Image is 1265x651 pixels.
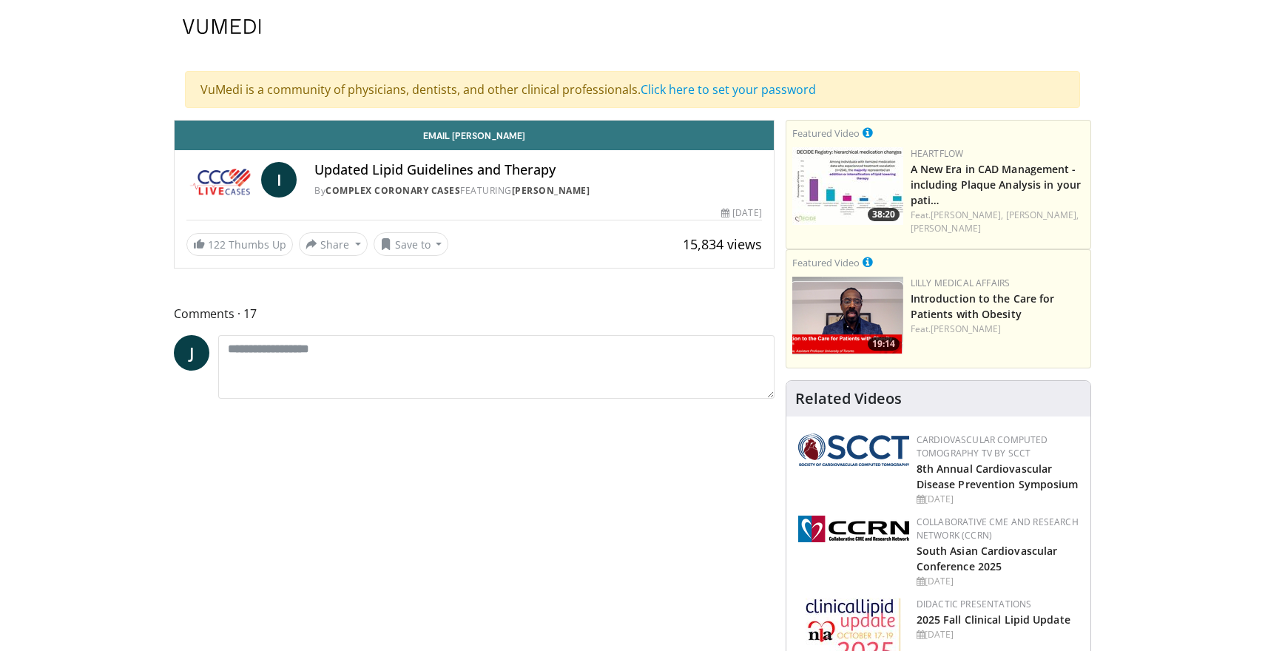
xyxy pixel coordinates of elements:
span: 122 [208,237,226,252]
a: 122 Thumbs Up [186,233,293,256]
span: 15,834 views [683,235,762,253]
span: Comments 17 [174,304,775,323]
h4: Updated Lipid Guidelines and Therapy [314,162,761,178]
a: South Asian Cardiovascular Conference 2025 [917,544,1058,573]
a: [PERSON_NAME] [512,184,590,197]
div: [DATE] [917,575,1079,588]
a: Lilly Medical Affairs [911,277,1011,289]
span: 19:14 [868,337,900,351]
img: a04ee3ba-8487-4636-b0fb-5e8d268f3737.png.150x105_q85_autocrop_double_scale_upscale_version-0.2.png [798,516,909,542]
img: 51a70120-4f25-49cc-93a4-67582377e75f.png.150x105_q85_autocrop_double_scale_upscale_version-0.2.png [798,434,909,466]
a: [PERSON_NAME] [931,323,1001,335]
div: Feat. [911,209,1084,235]
a: Heartflow [911,147,964,160]
a: This is paid for by Heartflow [863,124,873,141]
div: [DATE] [917,628,1079,641]
img: Complex Coronary Cases [186,162,255,198]
h4: Related Videos [795,390,902,408]
a: Click here to set your password [641,81,816,98]
a: [PERSON_NAME], [1006,209,1079,221]
button: Save to [374,232,449,256]
a: 2025 Fall Clinical Lipid Update [917,613,1070,627]
a: This is paid for by Lilly Medical Affairs [863,254,873,270]
a: 8th Annual Cardiovascular Disease Prevention Symposium [917,462,1079,491]
small: Featured Video [792,127,860,140]
span: 38:20 [868,208,900,221]
div: [DATE] [917,493,1079,506]
img: acc2e291-ced4-4dd5-b17b-d06994da28f3.png.150x105_q85_crop-smart_upscale.png [792,277,903,354]
a: Complex Coronary Cases [325,184,460,197]
a: I [261,162,297,198]
a: J [174,335,209,371]
a: Introduction to the Care for Patients with Obesity [911,291,1055,321]
div: [DATE] [721,206,761,220]
a: 38:20 [792,147,903,225]
button: Share [299,232,368,256]
small: Featured Video [792,256,860,269]
a: [PERSON_NAME], [931,209,1003,221]
div: Feat. [911,323,1084,336]
h3: A New Era in CAD Management - including Plaque Analysis in your patient care [911,161,1084,207]
div: VuMedi is a community of physicians, dentists, and other clinical professionals. [185,71,1080,108]
img: VuMedi Logo [183,19,261,34]
div: By FEATURING [314,184,761,198]
a: 19:14 [792,277,903,354]
a: A New Era in CAD Management - including Plaque Analysis in your pati… [911,162,1081,207]
a: Email [PERSON_NAME] [175,121,774,150]
a: [PERSON_NAME] [911,222,981,235]
a: Collaborative CME and Research Network (CCRN) [917,516,1079,542]
a: Cardiovascular Computed Tomography TV by SCCT [917,434,1048,459]
div: Didactic Presentations [917,598,1079,611]
img: 738d0e2d-290f-4d89-8861-908fb8b721dc.150x105_q85_crop-smart_upscale.jpg [792,147,903,225]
